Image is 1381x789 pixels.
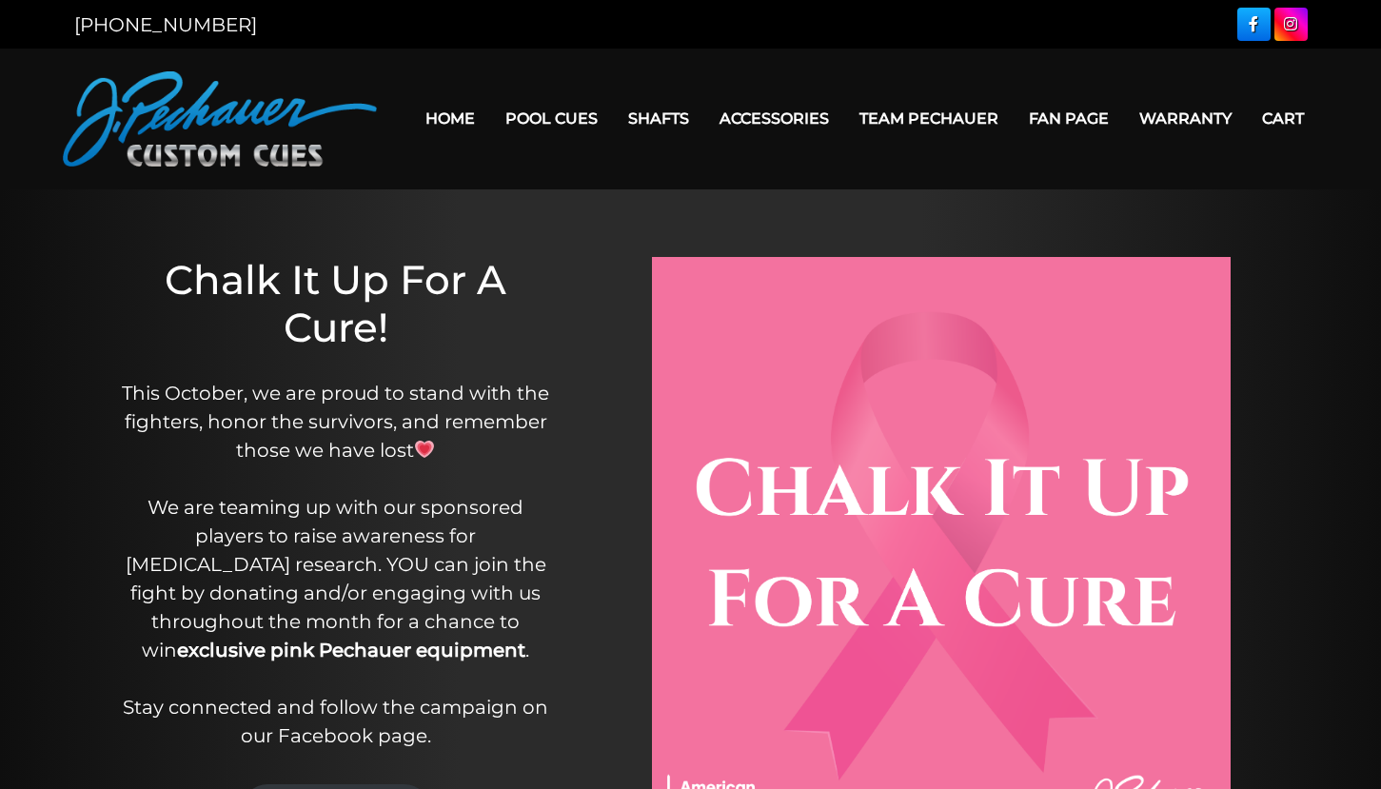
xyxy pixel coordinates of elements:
[410,94,490,143] a: Home
[490,94,613,143] a: Pool Cues
[613,94,704,143] a: Shafts
[63,71,377,167] img: Pechauer Custom Cues
[1247,94,1319,143] a: Cart
[113,256,559,352] h1: Chalk It Up For A Cure!
[415,440,434,459] img: 💗
[74,13,257,36] a: [PHONE_NUMBER]
[1124,94,1247,143] a: Warranty
[177,639,525,661] strong: exclusive pink Pechauer equipment
[704,94,844,143] a: Accessories
[844,94,1014,143] a: Team Pechauer
[113,379,559,750] p: This October, we are proud to stand with the fighters, honor the survivors, and remember those we...
[1014,94,1124,143] a: Fan Page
